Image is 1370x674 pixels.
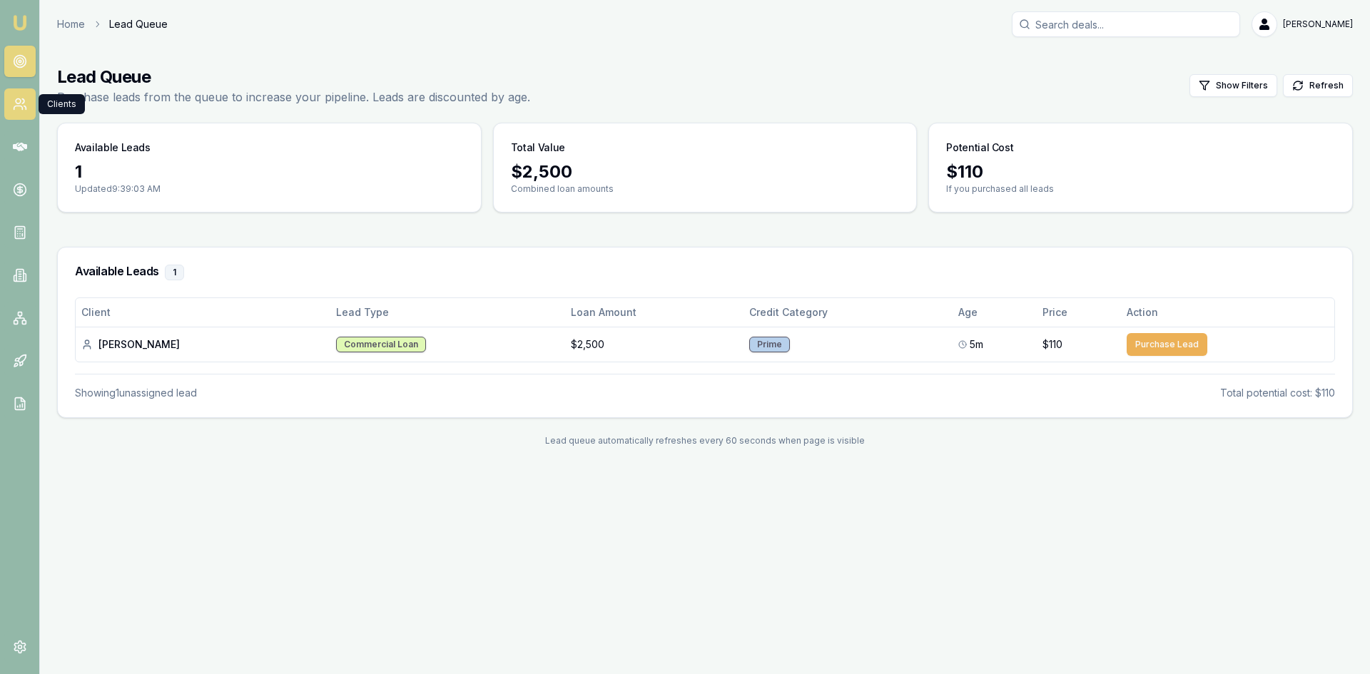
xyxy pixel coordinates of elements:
[75,183,464,195] p: Updated 9:39:03 AM
[75,160,464,183] div: 1
[11,14,29,31] img: emu-icon-u.png
[76,298,330,327] th: Client
[1042,337,1062,352] span: $110
[946,141,1013,155] h3: Potential Cost
[946,183,1335,195] p: If you purchased all leads
[1127,333,1207,356] button: Purchase Lead
[946,160,1335,183] div: $ 110
[165,265,184,280] div: 1
[1220,386,1335,400] div: Total potential cost: $110
[81,337,325,352] div: [PERSON_NAME]
[1283,19,1353,30] span: [PERSON_NAME]
[565,298,744,327] th: Loan Amount
[57,66,530,88] h1: Lead Queue
[57,17,85,31] a: Home
[109,17,168,31] span: Lead Queue
[1012,11,1240,37] input: Search deals
[57,435,1353,446] div: Lead queue automatically refreshes every 60 seconds when page is visible
[511,183,900,195] p: Combined loan amounts
[970,337,983,352] span: 5m
[511,141,565,155] h3: Total Value
[336,337,426,352] div: Commercial Loan
[953,298,1037,327] th: Age
[1283,74,1353,97] button: Refresh
[57,17,168,31] nav: breadcrumb
[565,327,744,362] td: $2,500
[1037,298,1121,327] th: Price
[75,141,151,155] h3: Available Leads
[75,386,197,400] div: Showing 1 unassigned lead
[330,298,565,327] th: Lead Type
[511,160,900,183] div: $ 2,500
[39,94,85,114] div: Clients
[1189,74,1277,97] button: Show Filters
[57,88,530,106] p: Purchase leads from the queue to increase your pipeline. Leads are discounted by age.
[75,265,1335,280] h3: Available Leads
[749,337,790,352] div: Prime
[1121,298,1334,327] th: Action
[744,298,952,327] th: Credit Category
